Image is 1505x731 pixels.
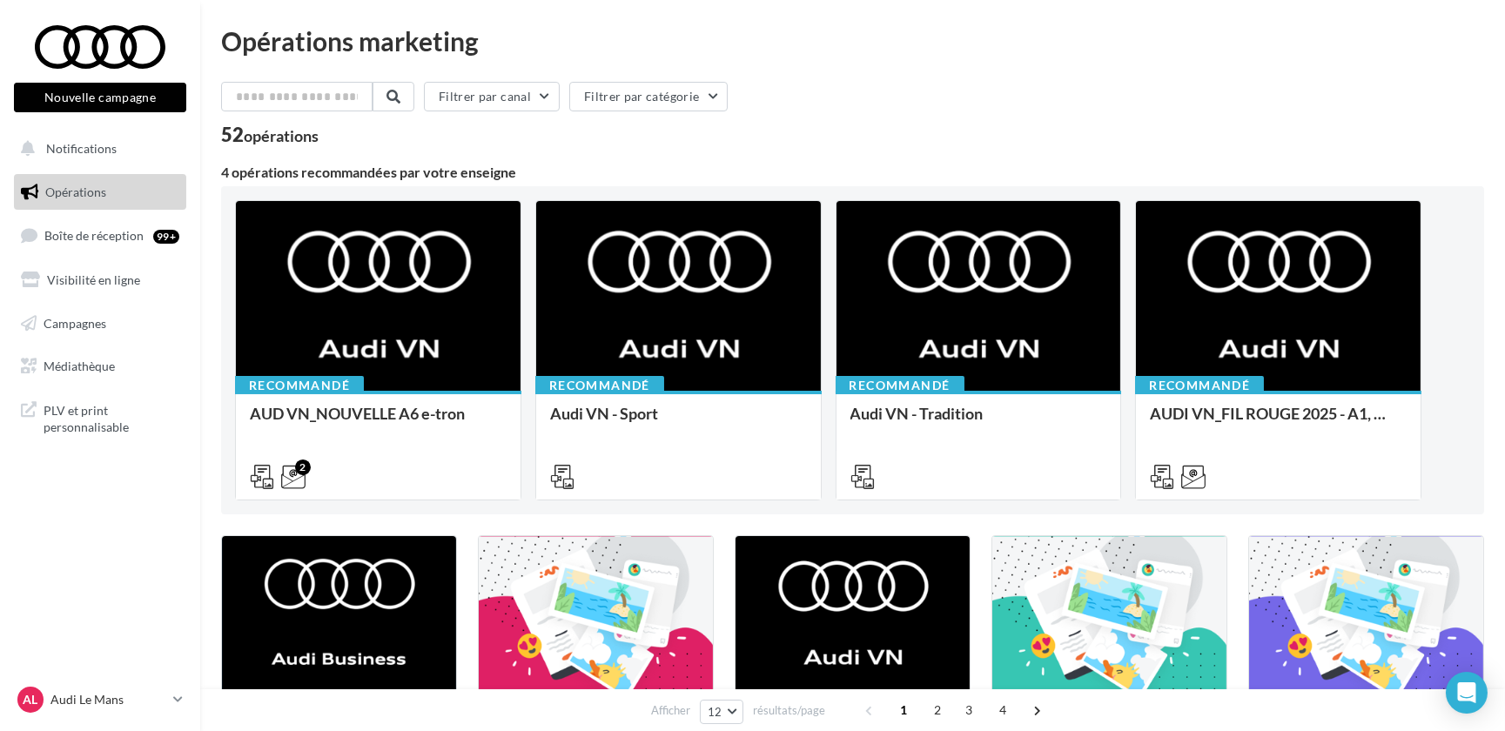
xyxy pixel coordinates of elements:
div: 99+ [153,230,179,244]
span: PLV et print personnalisable [44,399,179,436]
button: Filtrer par catégorie [569,82,728,111]
button: Notifications [10,131,183,167]
span: 1 [890,696,917,724]
span: Visibilité en ligne [47,272,140,287]
div: Audi VN - Tradition [850,405,1107,439]
div: 2 [295,459,311,475]
span: 12 [708,705,722,719]
div: 4 opérations recommandées par votre enseigne [221,165,1484,179]
div: 52 [221,125,319,144]
span: Boîte de réception [44,228,144,243]
span: 4 [989,696,1017,724]
div: Open Intercom Messenger [1446,672,1488,714]
a: AL Audi Le Mans [14,683,186,716]
button: Filtrer par canal [424,82,560,111]
div: Opérations marketing [221,28,1484,54]
div: Recommandé [535,376,664,395]
a: PLV et print personnalisable [10,392,190,443]
span: 2 [924,696,951,724]
button: Nouvelle campagne [14,83,186,112]
span: 3 [955,696,983,724]
div: Audi VN - Sport [550,405,807,439]
a: Opérations [10,174,190,211]
div: Recommandé [1135,376,1264,395]
span: AL [24,691,38,708]
div: AUD VN_NOUVELLE A6 e-tron [250,405,507,439]
div: opérations [244,128,319,144]
span: Afficher [651,702,690,719]
div: Recommandé [235,376,364,395]
a: Boîte de réception99+ [10,217,190,254]
a: Visibilité en ligne [10,262,190,298]
span: Opérations [45,184,106,199]
span: Notifications [46,141,117,156]
span: résultats/page [753,702,825,719]
a: Médiathèque [10,348,190,385]
span: Médiathèque [44,359,115,373]
div: Recommandé [836,376,964,395]
button: 12 [700,700,744,724]
div: AUDI VN_FIL ROUGE 2025 - A1, Q2, Q3, Q5 et Q4 e-tron [1150,405,1407,439]
span: Campagnes [44,315,106,330]
p: Audi Le Mans [50,691,166,708]
a: Campagnes [10,305,190,342]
